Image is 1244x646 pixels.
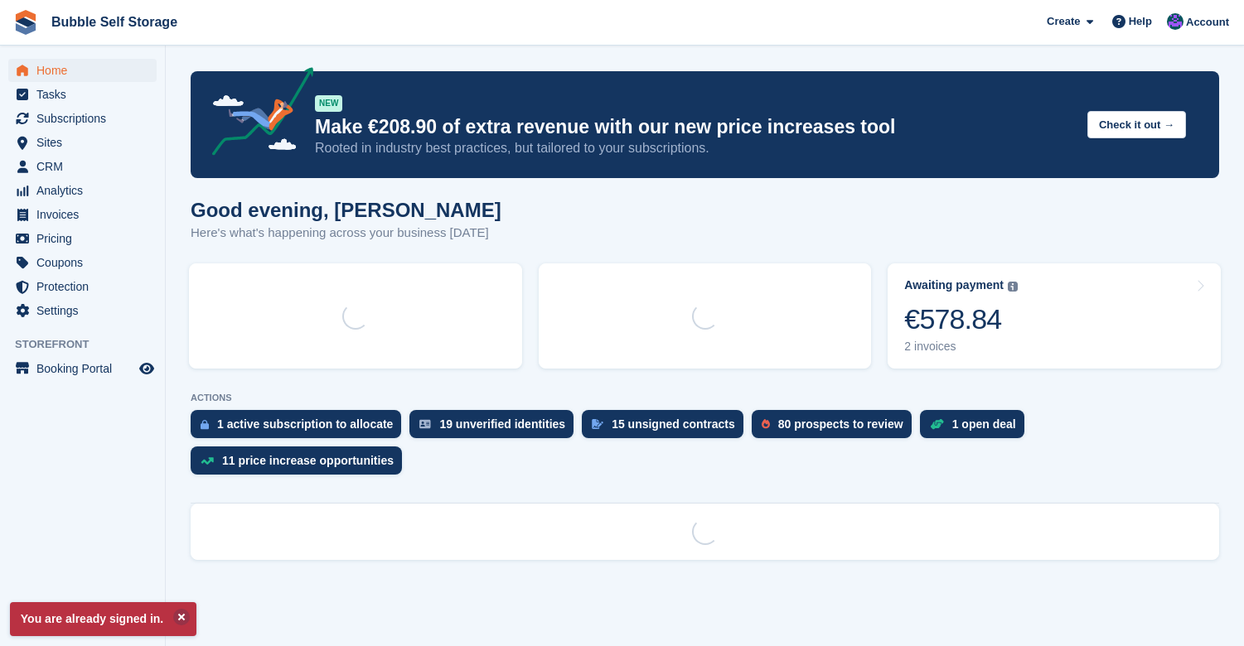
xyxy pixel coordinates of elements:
div: €578.84 [904,302,1018,336]
a: menu [8,107,157,130]
h1: Good evening, [PERSON_NAME] [191,199,501,221]
img: contract_signature_icon-13c848040528278c33f63329250d36e43548de30e8caae1d1a13099fd9432cc5.svg [592,419,603,429]
a: menu [8,155,157,178]
span: Settings [36,299,136,322]
img: Stuart Jackson [1167,13,1183,30]
span: CRM [36,155,136,178]
a: 1 active subscription to allocate [191,410,409,446]
a: Preview store [137,359,157,378]
img: prospect-51fa495bee0391a8d652442698ab0144808aea92771e9ea1ae160a38d050c398.svg [762,419,770,429]
a: Bubble Self Storage [45,8,184,36]
img: stora-icon-8386f47178a22dfd0bd8f6a31ec36ba5ce8667c1dd55bd0f319d3a0aa187defe.svg [13,10,38,35]
img: price_increase_opportunities-93ffe204e8149a01c8c9dc8f82e8f89637d9d84a8eef4429ea346261dce0b2c0.svg [201,457,214,465]
span: Coupons [36,251,136,274]
a: 80 prospects to review [752,410,920,446]
div: 2 invoices [904,340,1018,354]
div: 80 prospects to review [778,417,903,431]
span: Pricing [36,227,136,250]
p: Here's what's happening across your business [DATE] [191,224,501,243]
a: 11 price increase opportunities [191,446,410,483]
img: verify_identity-adf6edd0f0f0b5bbfe63781bf79b02c33cf7c696d77639b501bdc392416b5a36.svg [419,419,431,429]
a: 15 unsigned contracts [582,410,752,446]
a: menu [8,59,157,82]
span: Storefront [15,336,165,353]
span: Analytics [36,179,136,202]
img: icon-info-grey-7440780725fd019a000dd9b08b2336e03edf1995a4989e88bcd33f0948082b44.svg [1008,282,1018,292]
a: menu [8,179,157,202]
div: 1 open deal [952,417,1016,431]
img: active_subscription_to_allocate_icon-d502201f5373d7db506a760aba3b589e785aa758c864c3986d89f69b8ff3... [201,419,209,430]
span: Subscriptions [36,107,136,130]
span: Account [1186,14,1229,31]
span: Home [36,59,136,82]
a: menu [8,203,157,226]
img: deal-1b604bf984904fb50ccaf53a9ad4b4a5d6e5aea283cecdc64d6e3604feb123c2.svg [930,418,944,430]
span: Invoices [36,203,136,226]
span: Help [1129,13,1152,30]
a: menu [8,357,157,380]
span: Tasks [36,83,136,106]
div: 1 active subscription to allocate [217,417,393,431]
div: Awaiting payment [904,278,1004,292]
a: menu [8,227,157,250]
div: 15 unsigned contracts [612,417,735,431]
a: menu [8,275,157,298]
div: 19 unverified identities [439,417,565,431]
a: menu [8,299,157,322]
span: Booking Portal [36,357,136,380]
a: menu [8,131,157,154]
button: Check it out → [1087,111,1186,138]
div: NEW [315,95,342,112]
span: Sites [36,131,136,154]
a: 19 unverified identities [409,410,582,446]
div: 11 price increase opportunities [222,454,394,467]
p: Make €208.90 of extra revenue with our new price increases tool [315,115,1074,139]
span: Protection [36,275,136,298]
a: 1 open deal [920,410,1033,446]
a: menu [8,251,157,274]
a: menu [8,83,157,106]
a: Awaiting payment €578.84 2 invoices [888,263,1221,369]
span: Create [1047,13,1080,30]
img: price-adjustments-announcement-icon-8257ccfd72463d97f412b2fc003d46551f7dbcb40ab6d574587a9cd5c0d94... [198,67,314,161]
p: ACTIONS [191,393,1219,403]
p: You are already signed in. [10,602,196,636]
p: Rooted in industry best practices, but tailored to your subscriptions. [315,139,1074,157]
